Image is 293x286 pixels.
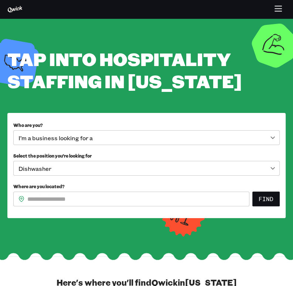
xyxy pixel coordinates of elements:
[7,47,242,93] span: Tap into Hospitality Staffing in [US_STATE]
[13,183,65,189] span: Where are you located?
[13,122,43,128] span: Who are you?
[13,153,92,159] span: Select the position you’re looking for
[252,192,280,206] button: Find
[13,161,280,176] div: Dishwasher
[13,130,280,145] div: I’m a business looking for a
